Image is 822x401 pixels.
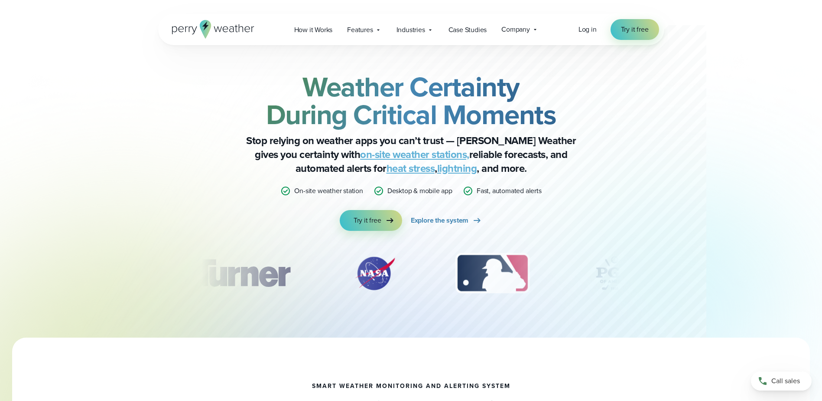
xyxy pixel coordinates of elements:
[771,376,800,386] span: Call sales
[751,371,812,391] a: Call sales
[447,252,538,295] div: 3 of 12
[387,186,452,196] p: Desktop & mobile app
[580,252,649,295] div: 4 of 12
[448,25,487,35] span: Case Studies
[294,25,333,35] span: How it Works
[477,186,542,196] p: Fast, automated alerts
[312,383,510,390] h1: smart weather monitoring and alerting system
[580,252,649,295] img: PGA.svg
[294,186,363,196] p: On-site weather station
[447,252,538,295] img: MLB.svg
[287,21,340,39] a: How it Works
[201,252,621,299] div: slideshow
[621,24,649,35] span: Try it free
[578,24,597,35] a: Log in
[411,210,482,231] a: Explore the system
[179,252,302,295] div: 1 of 12
[344,252,405,295] div: 2 of 12
[387,161,435,176] a: heat stress
[396,25,425,35] span: Industries
[344,252,405,295] img: NASA.svg
[501,24,530,35] span: Company
[611,19,659,40] a: Try it free
[347,25,373,35] span: Features
[179,252,302,295] img: Turner-Construction_1.svg
[441,21,494,39] a: Case Studies
[437,161,477,176] a: lightning
[340,210,402,231] a: Try it free
[238,134,585,175] p: Stop relying on weather apps you can’t trust — [PERSON_NAME] Weather gives you certainty with rel...
[360,147,469,162] a: on-site weather stations,
[354,215,381,226] span: Try it free
[578,24,597,34] span: Log in
[266,66,556,135] strong: Weather Certainty During Critical Moments
[411,215,468,226] span: Explore the system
